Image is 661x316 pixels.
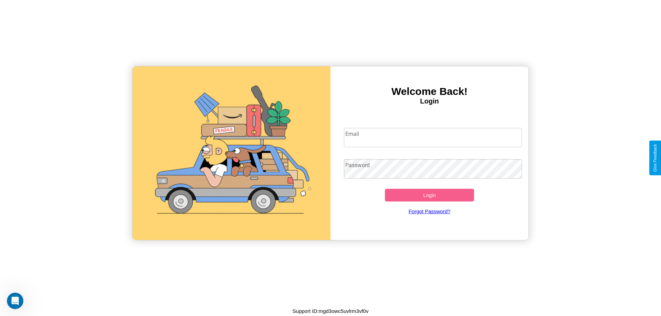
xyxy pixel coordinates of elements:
[653,144,658,172] div: Give Feedback
[133,66,330,240] img: gif
[293,306,369,316] p: Support ID: mgd3owc5uvlrm3vf0v
[7,293,23,309] iframe: Intercom live chat
[330,86,528,97] h3: Welcome Back!
[385,189,474,201] button: Login
[340,201,519,221] a: Forgot Password?
[330,97,528,105] h4: Login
